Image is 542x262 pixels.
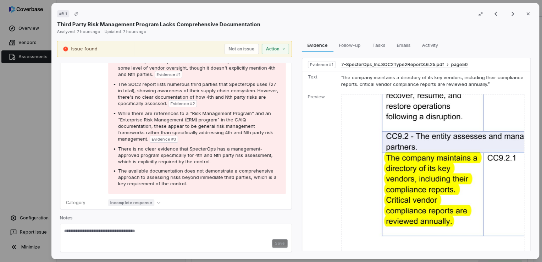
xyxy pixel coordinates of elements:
[71,45,98,53] p: Issue found
[57,21,260,28] p: Third Party Risk Management Program Lacks Comprehensive Documentation
[261,44,289,54] button: Action
[171,101,195,107] span: Evidence # 2
[108,199,154,206] span: Incomplete response
[118,46,278,77] span: The SOC2 Type 2 Report shows that SpecterOps "maintains a directory of its key vendors, including...
[118,168,277,186] span: The available documentation does not demonstrate a comprehensive approach to assessing risks beyo...
[70,7,83,20] button: Copy link
[66,200,100,206] p: Category
[341,62,468,68] button: 7-SpecterOps_Inc.SOC2Type2Report3.6.25.pdfpage50
[105,29,146,34] span: Updated: 7 hours ago
[506,10,520,18] button: Next result
[305,40,330,50] span: Evidence
[369,40,388,50] span: Tasks
[489,10,503,18] button: Previous result
[59,11,67,17] span: # B.1
[118,146,273,164] span: There is no clear evidence that SpecterOps has a management-approved program specifically for 4th...
[118,110,273,142] span: While there are references to a "Risk Management Program" and an "Enterprise Risk Management (ERM...
[57,29,100,34] span: Analyzed: 7 hours ago
[341,62,444,67] span: 7-SpecterOps_Inc.SOC2Type2Report3.6.25.pdf
[394,40,413,50] span: Emails
[336,40,364,50] span: Follow-up
[302,71,338,91] td: Text
[60,215,292,224] p: Notes
[451,62,468,67] span: page 50
[118,81,278,106] span: The SOC2 report lists numerous third parties that SpecterOps uses (27 in total), showing awarenes...
[310,62,333,67] span: Evidence # 1
[341,75,524,87] span: “the company maintains a directory of its key vendors, including their compliance reports. critic...
[224,44,259,54] button: Not an issue
[152,136,176,142] span: Evidence # 3
[419,40,441,50] span: Activity
[157,72,180,77] span: Evidence # 1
